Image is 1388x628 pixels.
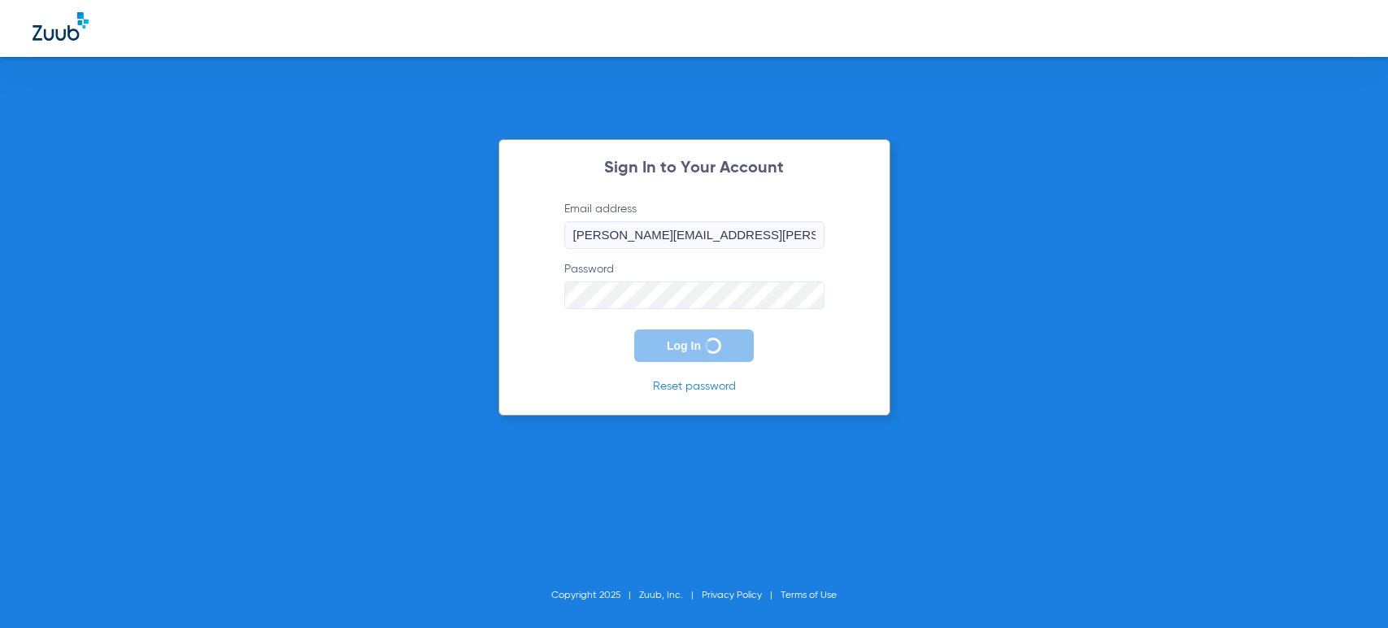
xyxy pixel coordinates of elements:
label: Email address [564,201,825,249]
input: Password [564,281,825,309]
li: Copyright 2025 [551,587,639,604]
iframe: Chat Widget [1307,550,1388,628]
a: Terms of Use [781,591,837,600]
span: Log In [667,339,701,352]
label: Password [564,261,825,309]
h2: Sign In to Your Account [540,160,849,177]
li: Zuub, Inc. [639,587,702,604]
img: Zuub Logo [33,12,89,41]
a: Privacy Policy [702,591,762,600]
input: Email address [564,221,825,249]
button: Log In [634,329,754,362]
a: Reset password [653,381,736,392]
